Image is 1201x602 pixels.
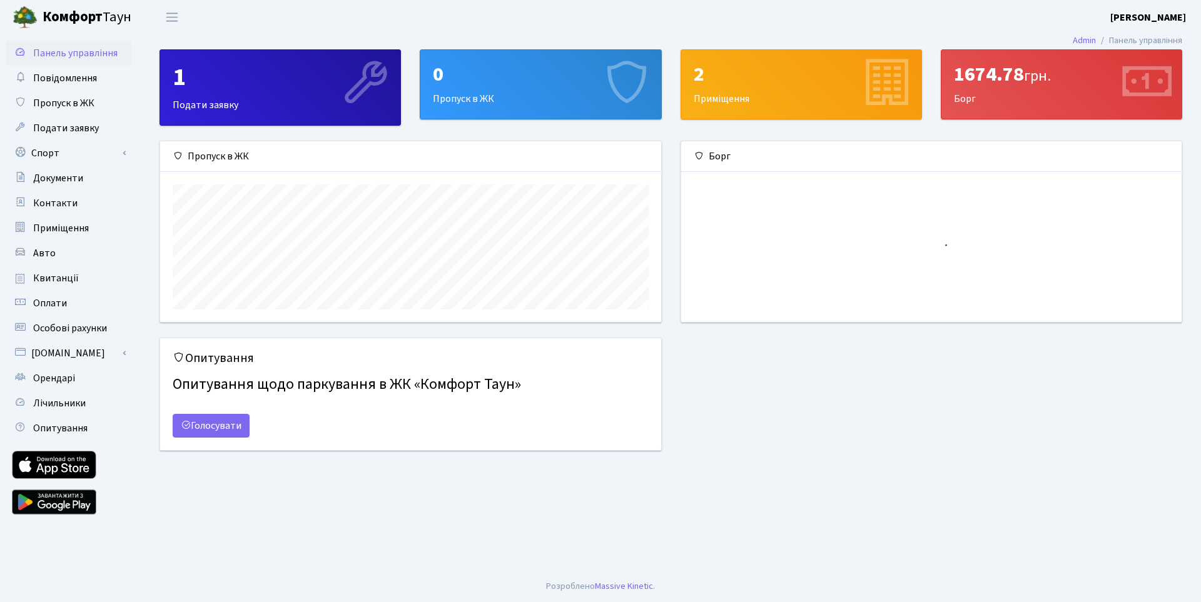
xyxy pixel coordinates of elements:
div: 2 [694,63,909,86]
h4: Опитування щодо паркування в ЖК «Комфорт Таун» [173,371,649,399]
span: Опитування [33,421,88,435]
a: Авто [6,241,131,266]
a: Квитанції [6,266,131,291]
a: Лічильники [6,391,131,416]
div: Приміщення [681,50,921,119]
b: Комфорт [43,7,103,27]
a: Розроблено [546,579,595,593]
a: Подати заявку [6,116,131,141]
span: Панель управління [33,46,118,60]
a: Massive Kinetic [595,579,653,593]
div: . [546,579,655,593]
a: Документи [6,166,131,191]
a: Приміщення [6,216,131,241]
span: Орендарі [33,371,75,385]
a: 0Пропуск в ЖК [420,49,661,119]
span: Контакти [33,196,78,210]
span: Подати заявку [33,121,99,135]
a: [DOMAIN_NAME] [6,341,131,366]
div: Пропуск в ЖК [160,141,661,172]
button: Переключити навігацію [156,7,188,28]
div: 0 [433,63,648,86]
span: Особові рахунки [33,321,107,335]
span: Оплати [33,296,67,310]
img: logo.png [13,5,38,30]
a: Голосувати [173,414,250,438]
span: Лічильники [33,396,86,410]
h5: Опитування [173,351,649,366]
a: Особові рахунки [6,316,131,341]
span: Повідомлення [33,71,97,85]
div: Подати заявку [160,50,400,125]
span: грн. [1024,65,1051,87]
a: Панель управління [6,41,131,66]
a: Спорт [6,141,131,166]
div: 1 [173,63,388,93]
span: Пропуск в ЖК [33,96,94,110]
span: Авто [33,246,56,260]
span: Таун [43,7,131,28]
a: [PERSON_NAME] [1110,10,1186,25]
div: 1674.78 [954,63,1169,86]
li: Панель управління [1096,34,1182,48]
a: Опитування [6,416,131,441]
div: Пропуск в ЖК [420,50,661,119]
a: Повідомлення [6,66,131,91]
div: Борг [941,50,1182,119]
a: 2Приміщення [681,49,922,119]
div: Борг [681,141,1182,172]
a: Пропуск в ЖК [6,91,131,116]
span: Документи [33,171,83,185]
nav: breadcrumb [1054,28,1201,54]
a: Контакти [6,191,131,216]
span: Квитанції [33,271,79,285]
span: Приміщення [33,221,89,235]
a: Оплати [6,291,131,316]
a: Admin [1073,34,1096,47]
a: Орендарі [6,366,131,391]
b: [PERSON_NAME] [1110,11,1186,24]
a: 1Подати заявку [160,49,401,126]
